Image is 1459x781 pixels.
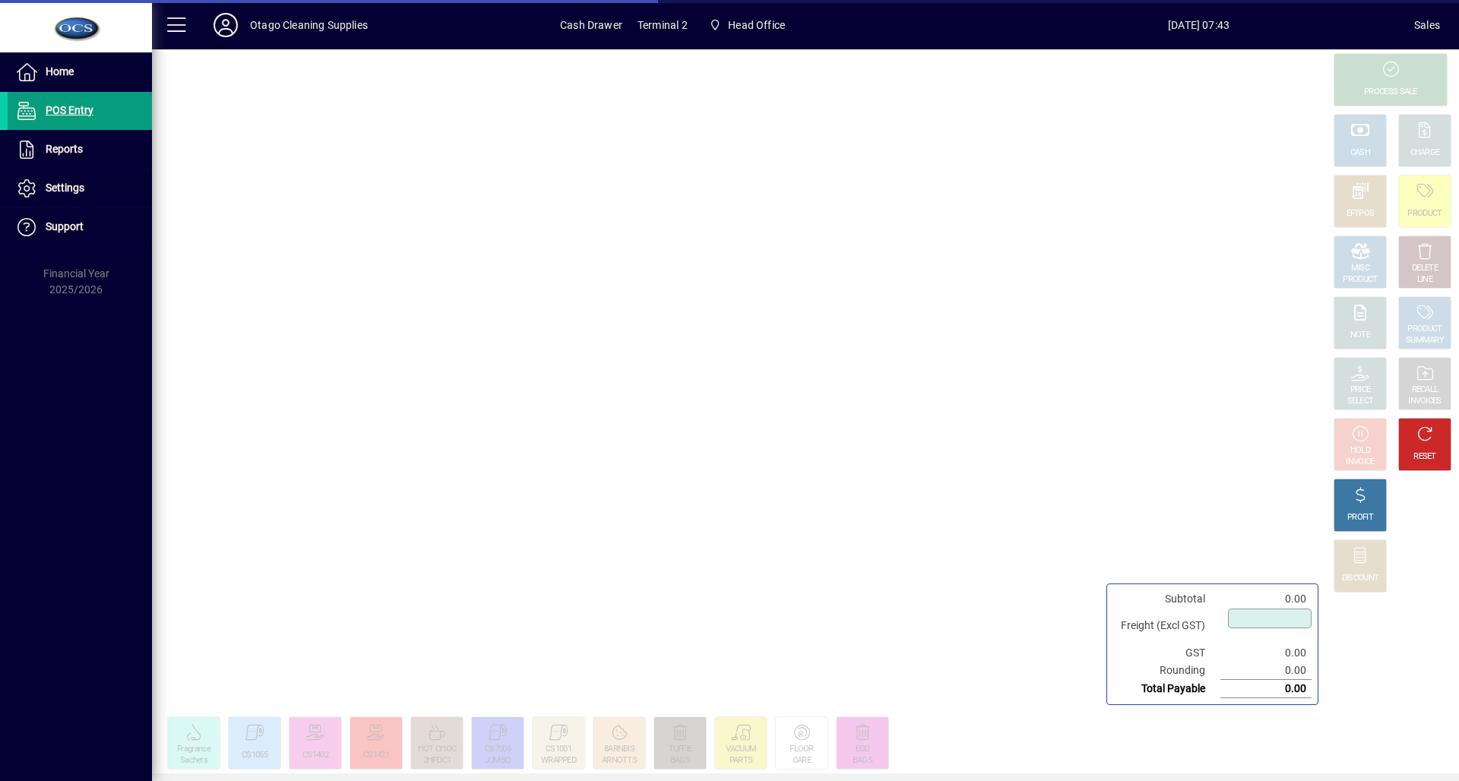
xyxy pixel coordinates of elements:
div: HOT CHOC [418,744,456,755]
div: INVOICES [1408,396,1441,407]
span: Support [46,220,84,232]
div: PRODUCT [1343,274,1377,286]
span: Head Office [728,13,785,37]
td: 0.00 [1220,590,1312,608]
span: Cash Drawer [560,13,622,37]
td: 0.00 [1220,662,1312,680]
a: Reports [8,131,152,169]
a: Support [8,208,152,246]
div: ECO [856,744,870,755]
div: CS1055 [242,750,267,761]
span: Terminal 2 [638,13,688,37]
div: DISCOUNT [1342,573,1378,584]
div: CS7006 [485,744,511,755]
div: SELECT [1347,396,1374,407]
div: CARE [793,755,811,767]
div: ARNOTTS [602,755,637,767]
div: CASH [1350,147,1370,159]
a: Settings [8,169,152,207]
div: Sales [1414,13,1440,37]
div: CS1421 [363,750,389,761]
span: [DATE] 07:43 [983,13,1414,37]
div: MISC [1351,263,1369,274]
td: Rounding [1113,662,1220,680]
div: NOTE [1350,330,1370,341]
td: Total Payable [1113,680,1220,698]
td: Subtotal [1113,590,1220,608]
span: Home [46,65,74,77]
div: WRAPPED [541,755,576,767]
div: PRODUCT [1407,324,1442,335]
div: LINE [1417,274,1432,286]
div: 8ARNBIS [604,744,635,755]
div: RESET [1413,451,1436,463]
div: BAGS [853,755,872,767]
div: PRICE [1350,384,1371,396]
div: EFTPOS [1347,208,1375,220]
div: CS1001 [546,744,571,755]
div: 2HPDC1 [423,755,451,767]
span: POS Entry [46,104,93,116]
td: 0.00 [1220,644,1312,662]
div: INVOICE [1346,457,1374,468]
div: BAGS [670,755,690,767]
span: Settings [46,182,84,194]
div: VACUUM [726,744,757,755]
div: PROFIT [1347,512,1373,523]
div: PARTS [729,755,753,767]
div: DELETE [1412,263,1438,274]
div: Fragrance [177,744,210,755]
span: Head Office [703,11,791,39]
td: Freight (Excl GST) [1113,608,1220,644]
a: Home [8,53,152,91]
td: 0.00 [1220,680,1312,698]
div: CS1402 [302,750,328,761]
div: PRODUCT [1407,208,1442,220]
div: CHARGE [1410,147,1440,159]
div: SUMMARY [1406,335,1444,346]
div: HOLD [1350,445,1370,457]
td: GST [1113,644,1220,662]
span: Reports [46,143,83,155]
button: Profile [201,11,250,39]
div: FLOOR [790,744,814,755]
div: TUFFIE [669,744,692,755]
div: Sachets [180,755,207,767]
div: JUMBO [485,755,511,767]
div: PROCESS SALE [1364,87,1417,98]
div: Otago Cleaning Supplies [250,13,368,37]
div: RECALL [1412,384,1438,396]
